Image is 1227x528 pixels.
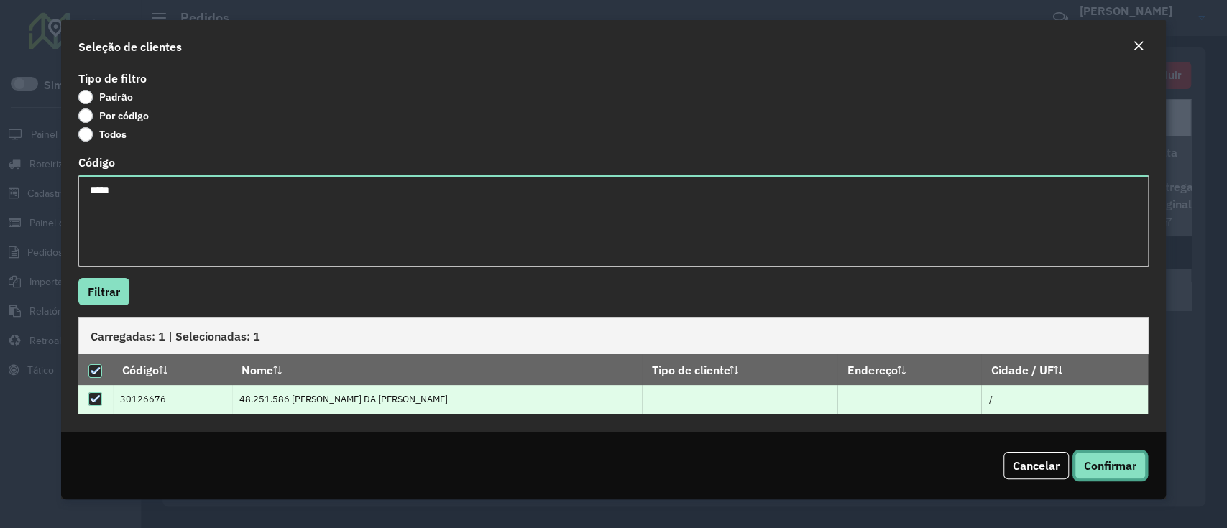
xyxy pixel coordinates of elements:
em: Fechar [1133,40,1144,52]
td: / [981,385,1148,414]
td: 30126676 [113,385,232,414]
label: Padrão [78,90,133,104]
th: Tipo de cliente [642,354,837,384]
td: 48.251.586 [PERSON_NAME] DA [PERSON_NAME] [232,385,642,414]
span: Confirmar [1084,458,1136,473]
th: Nome [232,354,642,384]
th: Código [113,354,232,384]
h4: Seleção de clientes [78,38,182,55]
label: Por código [78,108,149,123]
th: Cidade / UF [981,354,1148,384]
button: Confirmar [1075,452,1146,479]
label: Código [78,154,115,171]
label: Tipo de filtro [78,70,147,87]
button: Filtrar [78,278,129,305]
button: Cancelar [1003,452,1069,479]
span: Cancelar [1013,458,1060,473]
label: Todos [78,127,127,142]
th: Endereço [837,354,982,384]
div: Carregadas: 1 | Selecionadas: 1 [78,317,1148,354]
button: Close [1129,37,1149,56]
